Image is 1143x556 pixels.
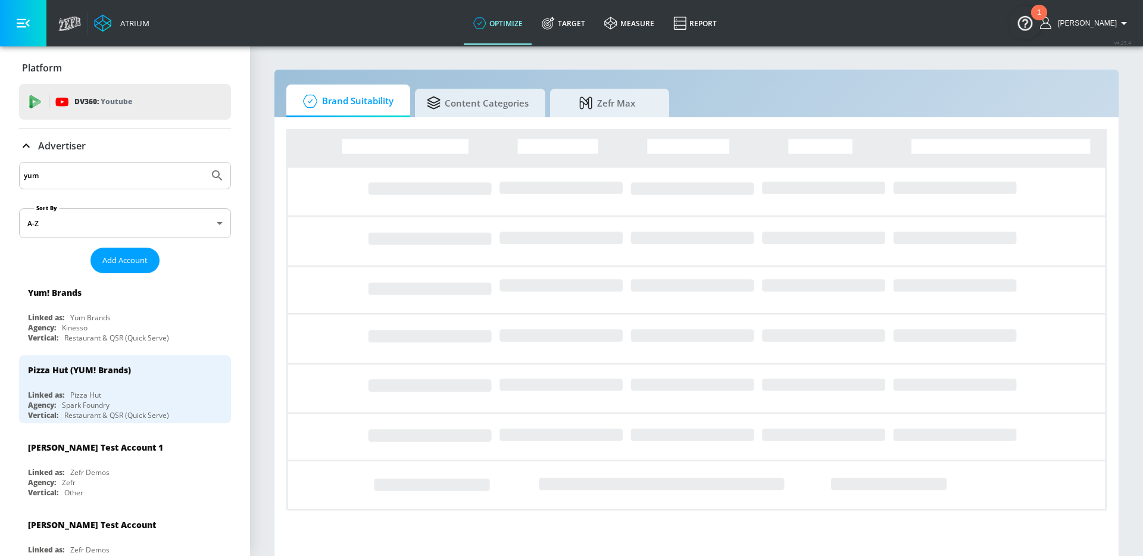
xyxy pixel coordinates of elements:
[28,488,58,498] div: Vertical:
[464,2,532,45] a: optimize
[19,51,231,85] div: Platform
[28,390,64,400] div: Linked as:
[28,313,64,323] div: Linked as:
[115,18,149,29] div: Atrium
[70,545,110,555] div: Zefr Demos
[22,61,62,74] p: Platform
[74,95,132,108] p: DV360:
[24,168,204,183] input: Search by name
[1037,13,1041,28] div: 1
[19,355,231,423] div: Pizza Hut (YUM! Brands)Linked as:Pizza HutAgency:Spark FoundryVertical:Restaurant & QSR (Quick Se...
[19,208,231,238] div: A-Z
[298,87,394,115] span: Brand Suitability
[28,400,56,410] div: Agency:
[64,488,83,498] div: Other
[28,442,163,453] div: [PERSON_NAME] Test Account 1
[1008,6,1042,39] button: Open Resource Center, 1 new notification
[28,477,56,488] div: Agency:
[1040,16,1131,30] button: [PERSON_NAME]
[19,433,231,501] div: [PERSON_NAME] Test Account 1Linked as:Zefr DemosAgency:ZefrVertical:Other
[70,313,111,323] div: Yum Brands
[595,2,664,45] a: measure
[62,400,110,410] div: Spark Foundry
[62,323,88,333] div: Kinesso
[34,204,60,212] label: Sort By
[664,2,726,45] a: Report
[562,89,652,117] span: Zefr Max
[64,410,169,420] div: Restaurant & QSR (Quick Serve)
[204,163,230,189] button: Submit Search
[28,410,58,420] div: Vertical:
[19,278,231,346] div: Yum! BrandsLinked as:Yum BrandsAgency:KinessoVertical:Restaurant & QSR (Quick Serve)
[64,333,169,343] div: Restaurant & QSR (Quick Serve)
[101,95,132,108] p: Youtube
[62,477,76,488] div: Zefr
[70,390,101,400] div: Pizza Hut
[427,89,529,117] span: Content Categories
[94,14,149,32] a: Atrium
[28,519,156,530] div: [PERSON_NAME] Test Account
[1114,39,1131,46] span: v 4.25.4
[28,364,131,376] div: Pizza Hut (YUM! Brands)
[38,139,86,152] p: Advertiser
[532,2,595,45] a: Target
[28,467,64,477] div: Linked as:
[28,287,82,298] div: Yum! Brands
[70,467,110,477] div: Zefr Demos
[1053,19,1117,27] span: login as: anthony.rios@zefr.com
[28,333,58,343] div: Vertical:
[28,323,56,333] div: Agency:
[19,129,231,163] div: Advertiser
[28,545,64,555] div: Linked as:
[19,84,231,120] div: DV360: Youtube
[102,254,148,267] span: Add Account
[90,248,160,273] button: Add Account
